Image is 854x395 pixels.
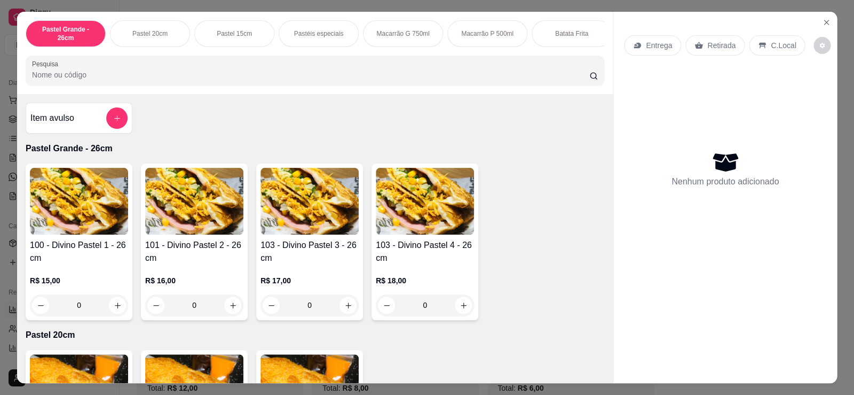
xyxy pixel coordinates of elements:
img: product-image [376,168,474,235]
h4: 103 - Divino Pastel 4 - 26 cm [376,239,474,265]
h4: 103 - Divino Pastel 3 - 26 cm [260,239,359,265]
p: Pastel 15cm [217,29,252,38]
p: C.Local [771,40,796,51]
p: Macarrão P 500ml [461,29,513,38]
h4: Item avulso [30,112,74,125]
button: decrease-product-quantity [814,37,831,54]
img: product-image [30,168,128,235]
p: R$ 18,00 [376,275,474,286]
input: Pesquisa [32,69,590,80]
p: Pastel 20cm [132,29,168,38]
button: add-separate-item [106,107,128,129]
p: Macarrão G 750ml [376,29,429,38]
h4: 101 - Divino Pastel 2 - 26 cm [145,239,243,265]
p: R$ 17,00 [260,275,359,286]
p: Pastel Grande - 26cm [26,142,604,155]
p: Pastel Grande - 26cm [35,25,97,42]
img: product-image [145,168,243,235]
p: R$ 15,00 [30,275,128,286]
p: Batata Frita [555,29,588,38]
button: Close [818,14,835,31]
p: Entrega [646,40,672,51]
p: Pastel 20cm [26,329,604,342]
p: Retirada [707,40,736,51]
h4: 100 - Divino Pastel 1 - 26 cm [30,239,128,265]
label: Pesquisa [32,59,62,68]
img: product-image [260,168,359,235]
p: R$ 16,00 [145,275,243,286]
p: Nenhum produto adicionado [671,175,779,188]
p: Pastéis especiais [294,29,344,38]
